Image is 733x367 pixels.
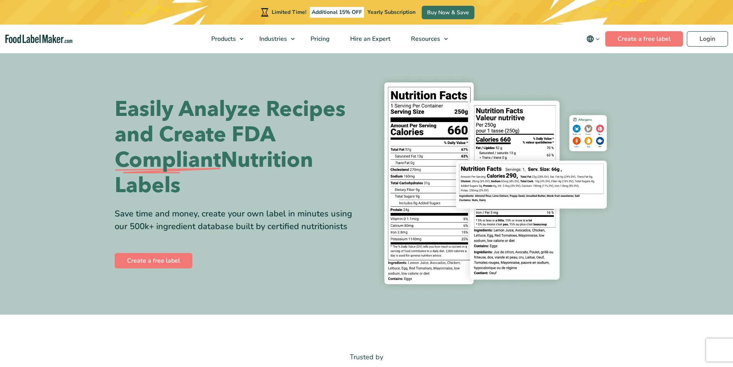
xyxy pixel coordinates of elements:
[310,7,364,18] span: Additional 15% OFF
[348,35,391,43] span: Hire an Expert
[367,8,416,16] span: Yearly Subscription
[340,25,399,53] a: Hire an Expert
[687,31,728,47] a: Login
[115,208,361,233] div: Save time and money, create your own label in minutes using our 500k+ ingredient database built b...
[115,352,619,363] p: Trusted by
[257,35,288,43] span: Industries
[201,25,247,53] a: Products
[272,8,306,16] span: Limited Time!
[209,35,237,43] span: Products
[115,147,221,173] span: Compliant
[249,25,299,53] a: Industries
[401,25,452,53] a: Resources
[115,253,192,268] a: Create a free label
[115,97,361,198] h1: Easily Analyze Recipes and Create FDA Nutrition Labels
[409,35,441,43] span: Resources
[308,35,331,43] span: Pricing
[422,6,474,19] a: Buy Now & Save
[301,25,338,53] a: Pricing
[605,31,683,47] a: Create a free label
